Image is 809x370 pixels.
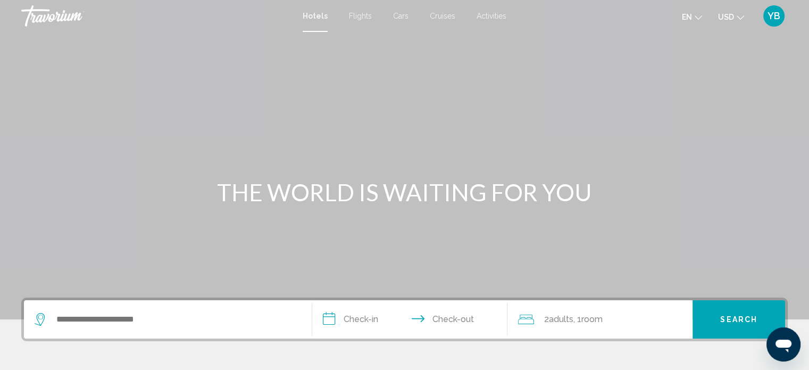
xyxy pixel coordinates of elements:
[693,300,785,339] button: Search
[720,316,757,324] span: Search
[393,12,408,20] a: Cars
[205,178,604,206] h1: THE WORLD IS WAITING FOR YOU
[682,9,702,24] button: Change language
[477,12,506,20] a: Activities
[581,314,602,324] span: Room
[718,13,734,21] span: USD
[21,5,292,27] a: Travorium
[573,312,602,327] span: , 1
[718,9,744,24] button: Change currency
[312,300,508,339] button: Check in and out dates
[430,12,455,20] a: Cruises
[682,13,692,21] span: en
[349,12,372,20] a: Flights
[544,312,573,327] span: 2
[760,5,788,27] button: User Menu
[507,300,693,339] button: Travelers: 2 adults, 0 children
[303,12,328,20] a: Hotels
[548,314,573,324] span: Adults
[24,300,785,339] div: Search widget
[766,327,800,361] iframe: Кнопка запуска окна обмена сообщениями
[768,11,780,21] span: YB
